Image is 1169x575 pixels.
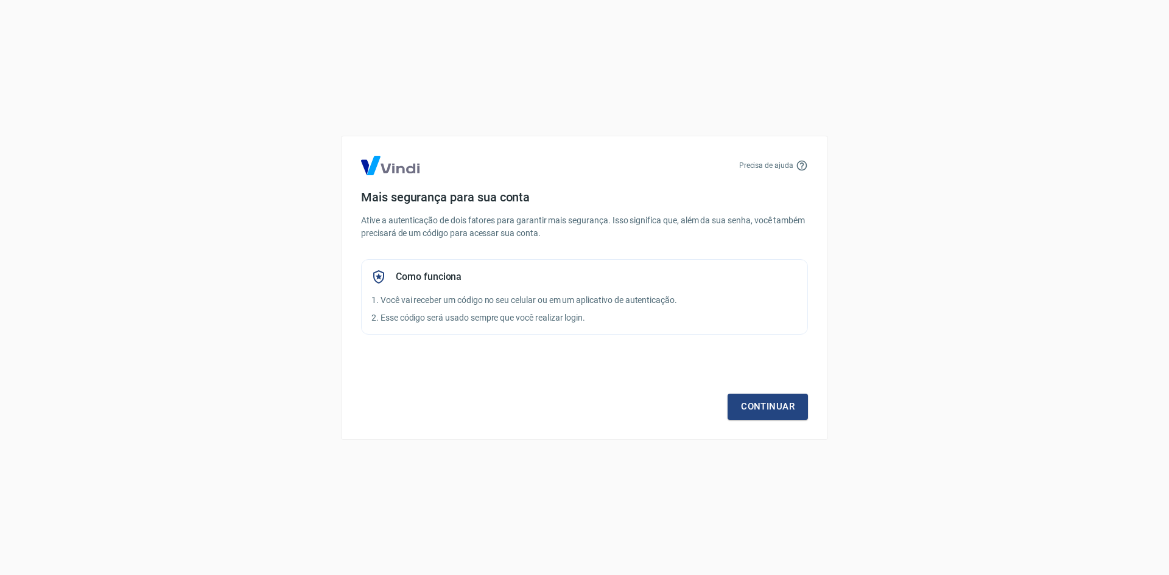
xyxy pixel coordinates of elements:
h5: Como funciona [396,271,462,283]
h4: Mais segurança para sua conta [361,190,808,204]
p: 2. Esse código será usado sempre que você realizar login. [371,312,798,324]
p: Ative a autenticação de dois fatores para garantir mais segurança. Isso significa que, além da su... [361,214,808,240]
p: Precisa de ajuda [739,160,793,171]
a: Continuar [728,394,808,419]
img: Logo Vind [361,156,420,175]
p: 1. Você vai receber um código no seu celular ou em um aplicativo de autenticação. [371,294,798,307]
